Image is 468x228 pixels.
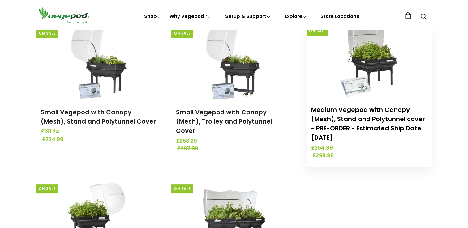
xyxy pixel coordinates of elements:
[420,14,427,20] a: Search
[312,152,428,160] span: £299.99
[177,145,293,153] span: £297.99
[42,136,158,144] span: £224.99
[36,6,92,24] img: Vegepod
[225,13,271,19] a: Setup & Support
[337,21,402,98] img: Medium Vegepod with Canopy (Mesh), Stand and Polytunnel cover - PRE-ORDER - Estimated Ship Date S...
[176,137,292,145] span: £253.29
[66,23,131,101] img: Small Vegepod with Canopy (Mesh), Stand and Polytunnel Cover
[170,13,212,19] a: Why Vegepod?
[320,13,359,19] a: Store Locations
[311,144,427,152] span: £254.99
[41,128,157,136] span: £191.24
[285,13,307,19] a: Explore
[311,105,425,142] a: Medium Vegepod with Canopy (Mesh), Stand and Polytunnel cover - PRE-ORDER - Estimated Ship Date [...
[176,108,272,135] a: Small Vegepod with Canopy (Mesh), Trolley and Polytunnel Cover
[201,23,266,101] img: Small Vegepod with Canopy (Mesh), Trolley and Polytunnel Cover
[41,108,156,126] a: Small Vegepod with Canopy (Mesh), Stand and Polytunnel Cover
[144,13,161,19] a: Shop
